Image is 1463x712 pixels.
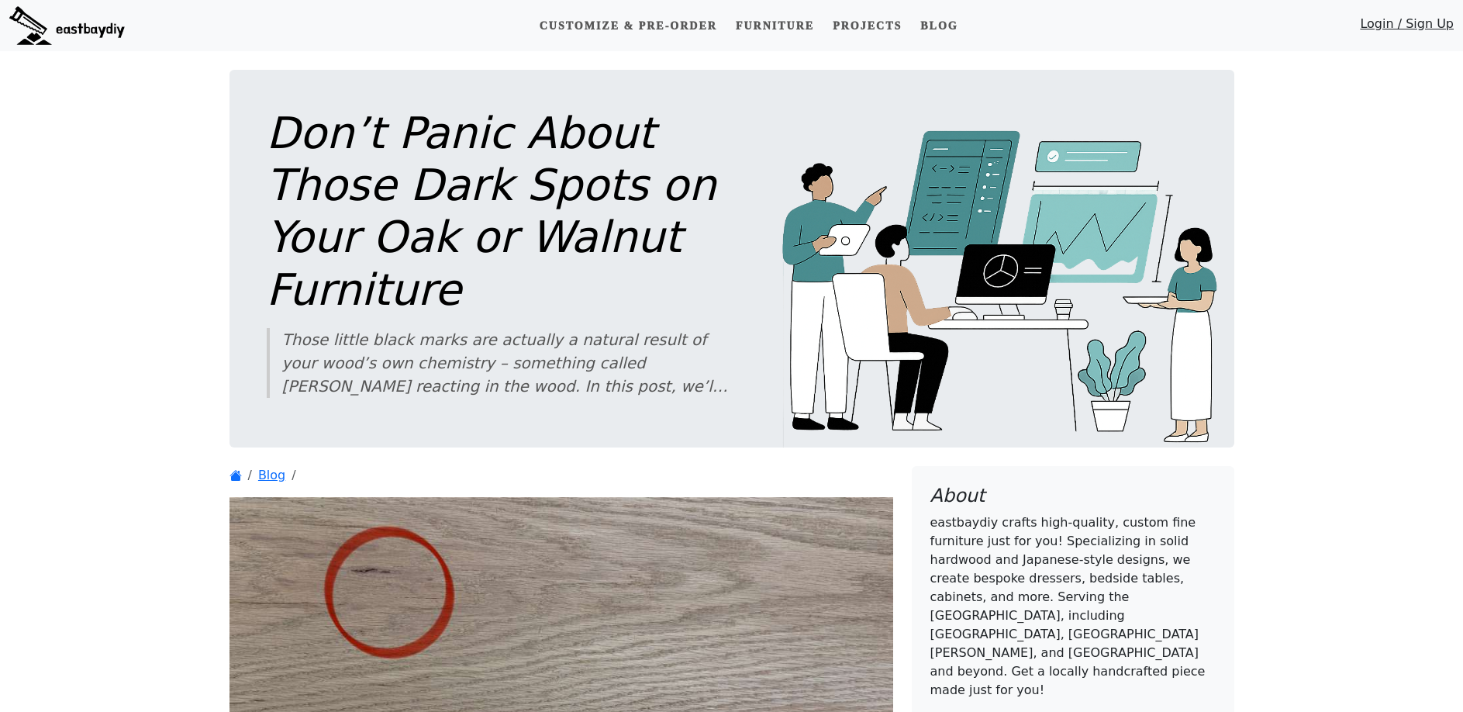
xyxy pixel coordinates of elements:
p: eastbaydiy crafts high-quality, custom fine furniture just for you! Specializing in solid hardwoo... [930,513,1216,700]
h1: Don’t Panic About Those Dark Spots on Your Oak or Walnut Furniture [267,107,732,316]
div: Those little black marks are actually a natural result of your wood’s own chemistry – something c... [282,328,732,398]
a: Customize & Pre-order [533,12,723,40]
img: eastbaydiy [9,6,125,45]
a: Projects [826,12,908,40]
nav: breadcrumb [229,466,893,485]
a: Login / Sign Up [1360,15,1454,40]
a: Blog [258,468,285,482]
a: Furniture [730,12,820,40]
h4: About [930,485,1216,507]
a: Blog [914,12,964,40]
